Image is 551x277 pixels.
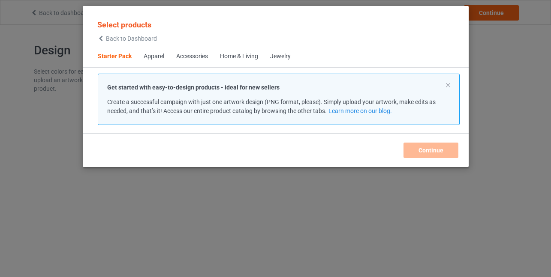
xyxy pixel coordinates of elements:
[106,35,157,42] span: Back to Dashboard
[97,20,151,29] span: Select products
[92,46,138,67] span: Starter Pack
[270,52,291,61] div: Jewelry
[144,52,164,61] div: Apparel
[220,52,258,61] div: Home & Living
[176,52,208,61] div: Accessories
[328,107,391,114] a: Learn more on our blog.
[107,98,436,114] span: Create a successful campaign with just one artwork design (PNG format, please). Simply upload you...
[107,84,280,91] strong: Get started with easy-to-design products - ideal for new sellers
